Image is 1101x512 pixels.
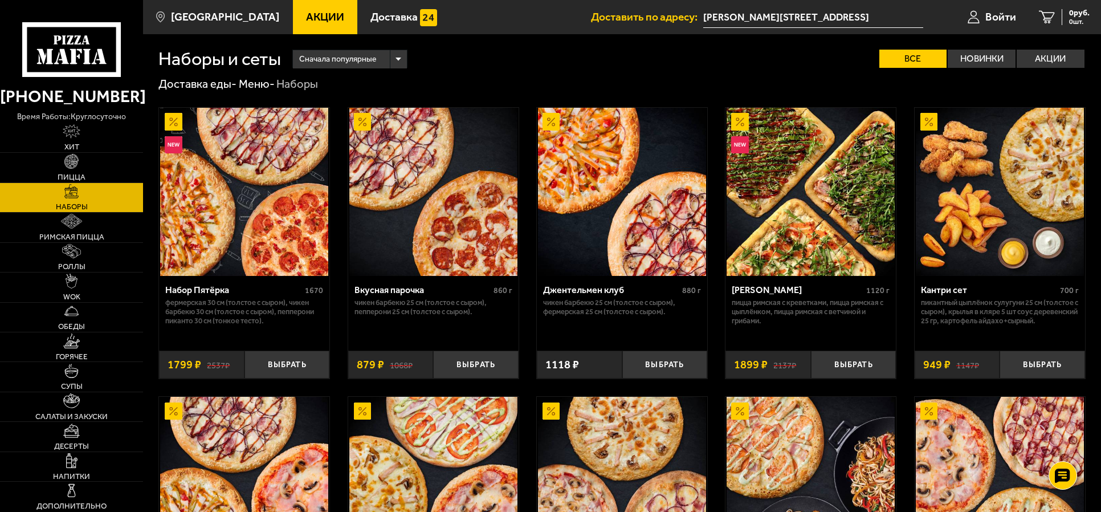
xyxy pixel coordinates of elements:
[207,359,230,370] s: 2537 ₽
[58,263,85,270] span: Роллы
[171,11,279,22] span: [GEOGRAPHIC_DATA]
[915,108,1085,276] a: АкционныйКантри сет
[727,108,895,276] img: Мама Миа
[731,113,748,130] img: Акционный
[920,403,937,420] img: Акционный
[923,359,951,370] span: 949 ₽
[53,473,90,480] span: Напитки
[64,143,79,151] span: Хит
[773,359,796,370] s: 2137 ₽
[349,108,517,276] img: Вкусная парочка
[306,11,344,22] span: Акции
[622,351,708,379] button: Выбрать
[354,403,371,420] img: Акционный
[158,77,236,91] a: Доставка еды-
[165,113,182,130] img: Акционный
[543,113,560,130] img: Акционный
[35,413,108,420] span: Салаты и закуски
[165,298,323,326] p: Фермерская 30 см (толстое с сыром), Чикен Барбекю 30 см (толстое с сыром), Пепперони Пиканто 30 с...
[56,353,88,360] span: Горячее
[1069,18,1090,25] span: 0 шт.
[58,323,85,330] span: Обеды
[494,286,512,295] span: 860 г
[36,502,107,510] span: Дополнительно
[354,285,491,295] div: Вкусная парочка
[732,285,863,295] div: [PERSON_NAME]
[703,7,923,28] input: Ваш адрес доставки
[63,293,80,300] span: WOK
[276,76,318,91] div: Наборы
[879,50,947,68] label: Все
[244,351,330,379] button: Выбрать
[948,50,1016,68] label: Новинки
[866,286,890,295] span: 1120 г
[1069,9,1090,17] span: 0 руб.
[811,351,896,379] button: Выбрать
[357,359,384,370] span: 879 ₽
[731,403,748,420] img: Акционный
[433,351,519,379] button: Выбрать
[543,285,679,295] div: Джентельмен клуб
[1060,286,1079,295] span: 700 г
[985,11,1016,22] span: Войти
[56,203,88,210] span: Наборы
[370,11,418,22] span: Доставка
[538,108,706,276] img: Джентельмен клуб
[354,113,371,130] img: Акционный
[591,11,703,22] span: Доставить по адресу:
[165,285,302,295] div: Набор Пятёрка
[390,359,413,370] s: 1068 ₽
[703,7,923,28] span: Невский проспект, 60
[731,136,748,153] img: Новинка
[543,298,701,316] p: Чикен Барбекю 25 см (толстое с сыром), Фермерская 25 см (толстое с сыром).
[725,108,896,276] a: АкционныйНовинкаМама Миа
[734,359,768,370] span: 1899 ₽
[165,136,182,153] img: Новинка
[239,77,275,91] a: Меню-
[348,108,519,276] a: АкционныйВкусная парочка
[1017,50,1084,68] label: Акции
[61,383,83,390] span: Супы
[158,50,281,68] h1: Наборы и сеты
[682,286,701,295] span: 880 г
[916,108,1084,276] img: Кантри сет
[537,108,707,276] a: АкционныйДжентельмен клуб
[165,403,182,420] img: Акционный
[160,108,328,276] img: Набор Пятёрка
[956,359,979,370] s: 1147 ₽
[305,286,323,295] span: 1670
[1000,351,1085,379] button: Выбрать
[921,298,1079,326] p: Пикантный цыплёнок сулугуни 25 см (толстое с сыром), крылья в кляре 5 шт соус деревенский 25 гр, ...
[920,113,937,130] img: Акционный
[420,9,437,26] img: 15daf4d41897b9f0e9f617042186c801.svg
[54,442,89,450] span: Десерты
[543,403,560,420] img: Акционный
[39,233,104,241] span: Римская пицца
[732,298,890,326] p: Пицца Римская с креветками, Пицца Римская с цыплёнком, Пицца Римская с ветчиной и грибами.
[921,285,1057,295] div: Кантри сет
[354,298,512,316] p: Чикен Барбекю 25 см (толстое с сыром), Пепперони 25 см (толстое с сыром).
[159,108,329,276] a: АкционныйНовинкаНабор Пятёрка
[299,48,377,70] span: Сначала популярные
[58,173,85,181] span: Пицца
[168,359,201,370] span: 1799 ₽
[545,359,579,370] span: 1118 ₽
